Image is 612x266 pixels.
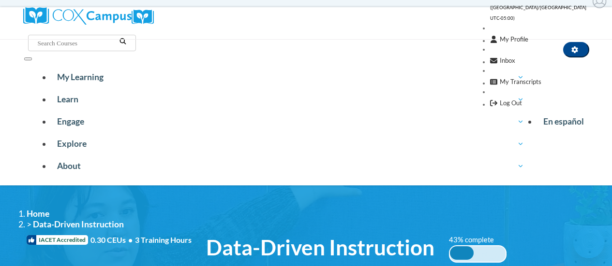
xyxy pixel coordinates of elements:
div: Main menu [23,51,589,185]
span: My Learning [57,71,523,83]
a: Logout [490,98,612,108]
a: Explore [51,133,530,155]
span: En español [543,116,584,126]
input: Search Courses [37,39,116,48]
span: Learn [57,94,523,105]
img: Cox Campus [23,7,132,25]
a: About [51,155,530,177]
div: 43% complete [450,246,474,260]
span: 0.30 CEUs [90,235,135,245]
span: • [128,235,133,244]
img: Logo brand [132,10,161,25]
iframe: Button to launch messaging window [573,227,604,258]
a: My Profile [490,34,612,44]
span: 3 Training Hours [135,235,192,244]
span: Data-Driven Instruction [206,235,434,260]
a: Home [27,209,49,219]
a: En español [537,111,590,132]
a: Learn [51,88,530,111]
a: Engage [51,111,530,133]
span: Explore [57,138,523,150]
span: ([GEOGRAPHIC_DATA]/[GEOGRAPHIC_DATA] UTC-05:00) [490,5,586,21]
label: 43% complete [449,235,505,245]
span: About [57,160,523,172]
span: Data-Driven Instruction [33,219,124,229]
span: Engage [57,116,523,127]
button: Search [116,38,130,46]
a: My Learning [51,66,530,88]
a: Cox Campus [23,18,161,26]
a: Inbox [490,55,612,66]
span: IACET Accredited [27,235,88,245]
a: My Transcripts [490,76,612,87]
